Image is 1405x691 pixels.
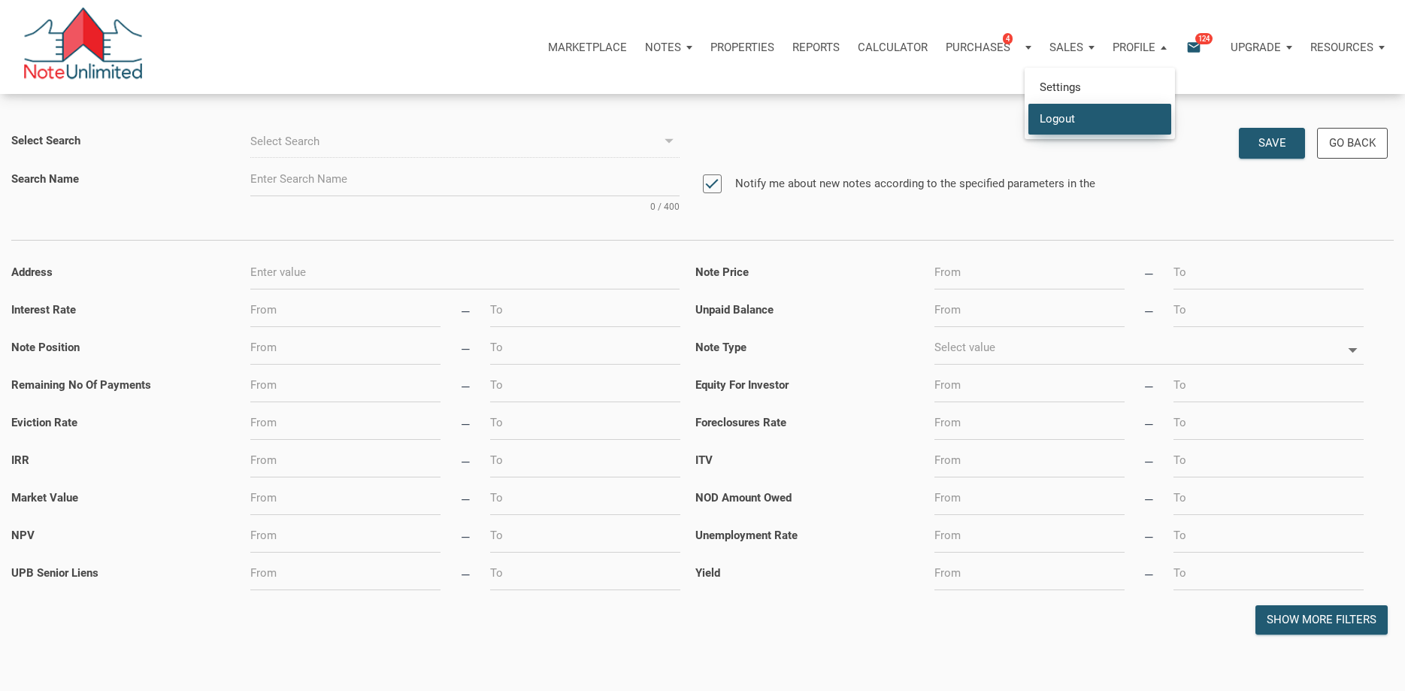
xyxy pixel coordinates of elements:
input: To [490,331,680,365]
input: From [250,368,441,402]
button: Purchases4 [937,25,1040,70]
input: From [934,556,1125,590]
p: Properties [710,41,774,54]
input: From [934,444,1125,477]
input: To [1173,256,1364,289]
input: To [490,556,680,590]
a: Properties [701,25,783,70]
label: Yield [695,566,720,580]
div: — [448,519,482,553]
p: Calculator [858,41,928,54]
input: From [934,368,1125,402]
input: From [250,481,441,515]
div: — [1132,444,1166,477]
span: 0 / 400 [650,198,680,213]
div: — [1132,481,1166,515]
label: NOD Amount Owed [695,491,792,505]
input: To [490,293,680,327]
div: — [1132,256,1166,289]
p: Notes [645,41,681,54]
div: — [448,556,482,590]
div: — [1132,293,1166,327]
label: Foreclosures Rate [695,416,786,429]
p: Profile [1113,41,1155,54]
input: From [250,444,441,477]
div: — [448,293,482,327]
span: 124 [1195,32,1213,44]
input: To [490,481,680,515]
input: From [250,556,441,590]
label: Remaining No Of Payments [11,378,151,392]
a: Calculator [849,25,937,70]
label: Equity For Investor [695,378,789,392]
label: UPB Senior Liens [11,566,98,580]
label: Select Search [11,134,80,147]
button: Save [1239,128,1305,159]
label: IRR [11,453,29,467]
input: To [490,406,680,440]
div: — [448,444,482,477]
input: To [1173,293,1364,327]
input: From [250,519,441,553]
button: email124 [1175,25,1222,70]
input: To [1173,368,1364,402]
input: Enter Search Name [250,162,680,196]
input: To [490,368,680,402]
input: To [1173,556,1364,590]
div: — [448,368,482,402]
label: Interest Rate [11,303,76,317]
a: Profile SettingsLogout [1104,25,1176,70]
p: Reports [792,41,840,54]
div: — [448,481,482,515]
label: Notify me about new notes according to the specified parameters in the [722,174,1104,193]
label: Market Value [11,491,78,505]
input: To [490,519,680,553]
a: Settings [1028,72,1171,103]
input: To [1173,519,1364,553]
div: Show more filters [1267,611,1376,629]
button: Resources [1301,25,1394,70]
div: — [448,406,482,440]
div: — [448,331,482,365]
p: Purchases [946,41,1010,54]
label: Search Name [11,172,79,186]
p: Resources [1310,41,1373,54]
p: Marketplace [548,41,627,54]
input: From [934,293,1125,327]
label: Address [11,265,53,279]
input: From [934,481,1125,515]
button: Profile [1104,25,1176,70]
label: Note Type [695,341,746,354]
label: Unemployment Rate [695,529,798,542]
input: From [250,331,441,365]
input: From [934,406,1125,440]
input: From [250,293,441,327]
img: NoteUnlimited [23,8,144,86]
button: Reports [783,25,849,70]
div: — [1132,368,1166,402]
input: Enter value [250,256,680,289]
div: — [1132,556,1166,590]
label: NPV [11,529,35,542]
button: Go Back [1317,128,1388,159]
a: Logout [1028,103,1171,134]
label: ITV [695,453,713,467]
input: Select Search [250,124,658,158]
a: Sales [1040,25,1104,70]
div: — [1132,406,1166,440]
button: Show more filters [1255,605,1388,635]
label: Unpaid Balance [695,303,774,317]
span: 4 [1003,32,1013,44]
label: Note Position [11,341,80,354]
input: From [934,519,1125,553]
input: From [250,406,441,440]
button: Upgrade [1222,25,1301,70]
input: To [1173,406,1364,440]
label: Eviction Rate [11,416,77,429]
input: Select value [934,331,1342,365]
div: — [1132,519,1166,553]
a: Notes [636,25,701,70]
